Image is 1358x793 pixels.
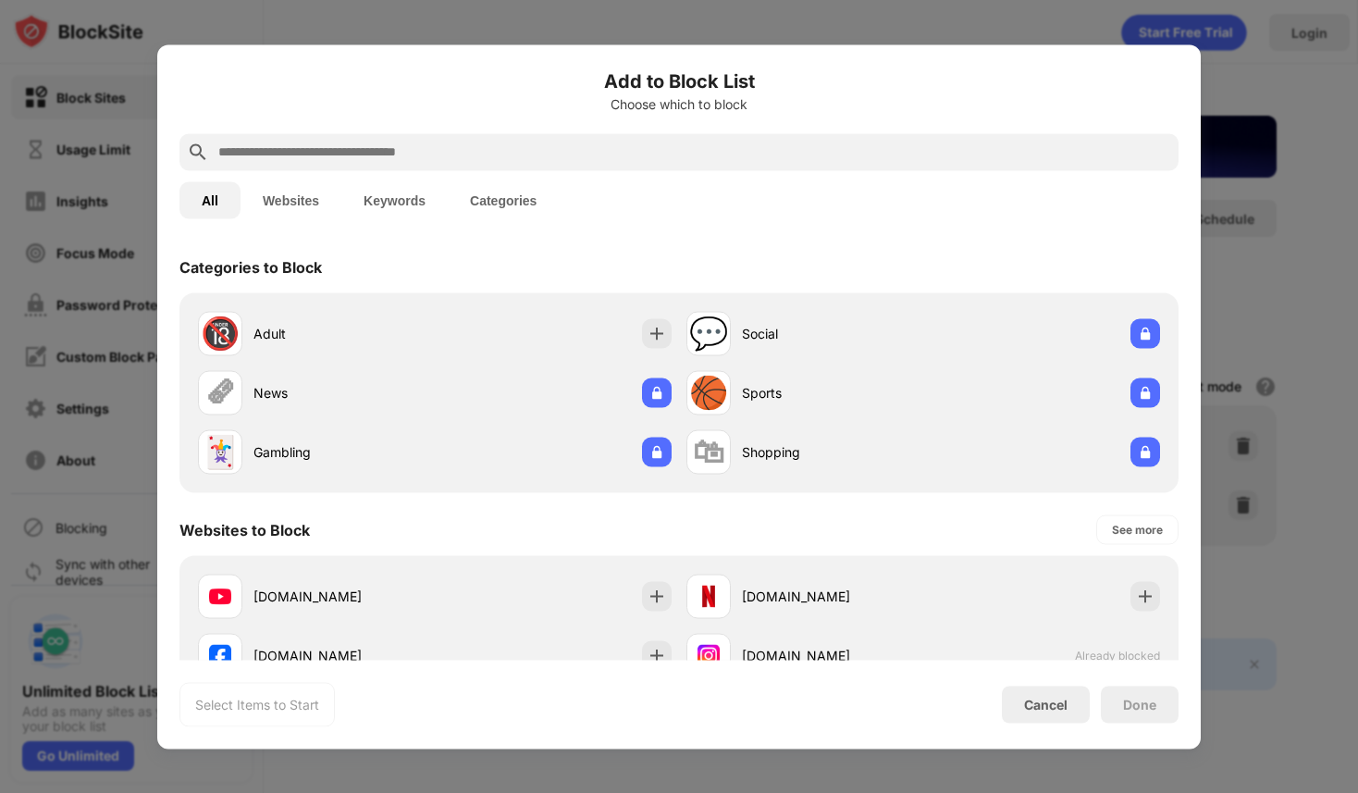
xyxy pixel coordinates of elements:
[698,644,720,666] img: favicons
[742,383,923,403] div: Sports
[201,315,240,353] div: 🔞
[742,324,923,343] div: Social
[253,442,435,462] div: Gambling
[187,141,209,163] img: search.svg
[241,181,341,218] button: Websites
[698,585,720,607] img: favicons
[693,433,724,471] div: 🛍
[689,374,728,412] div: 🏀
[341,181,448,218] button: Keywords
[209,644,231,666] img: favicons
[742,646,923,665] div: [DOMAIN_NAME]
[253,646,435,665] div: [DOMAIN_NAME]
[1075,649,1160,663] span: Already blocked
[1112,520,1163,539] div: See more
[253,383,435,403] div: News
[742,587,923,606] div: [DOMAIN_NAME]
[204,374,236,412] div: 🗞
[689,315,728,353] div: 💬
[201,433,240,471] div: 🃏
[1123,697,1156,712] div: Done
[195,695,319,713] div: Select Items to Start
[179,257,322,276] div: Categories to Block
[179,520,310,539] div: Websites to Block
[448,181,559,218] button: Categories
[179,181,241,218] button: All
[209,585,231,607] img: favicons
[1024,697,1068,712] div: Cancel
[253,324,435,343] div: Adult
[742,442,923,462] div: Shopping
[179,96,1179,111] div: Choose which to block
[253,587,435,606] div: [DOMAIN_NAME]
[179,67,1179,94] h6: Add to Block List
